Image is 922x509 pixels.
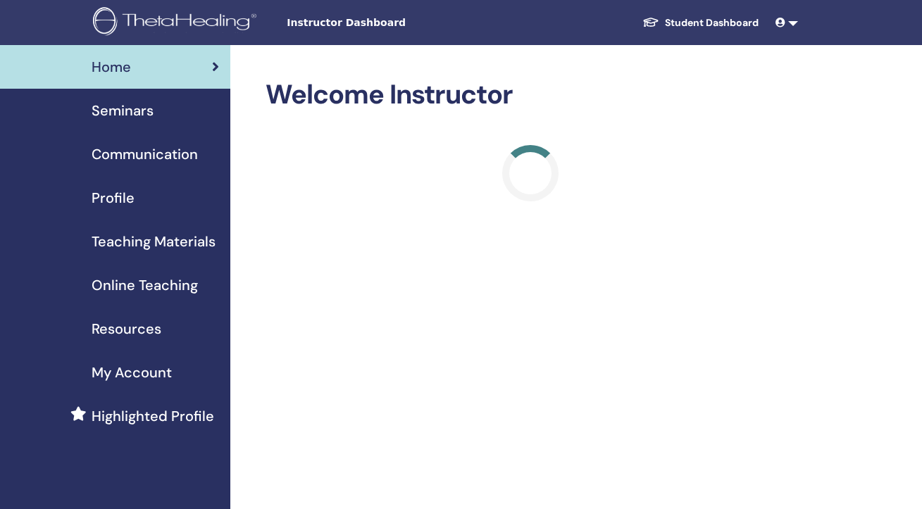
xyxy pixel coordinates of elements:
span: Resources [92,318,161,339]
span: Home [92,56,131,77]
span: My Account [92,362,172,383]
span: Communication [92,144,198,165]
span: Teaching Materials [92,231,216,252]
span: Instructor Dashboard [287,15,498,30]
span: Online Teaching [92,275,198,296]
span: Seminars [92,100,154,121]
span: Profile [92,187,135,208]
h2: Welcome Instructor [266,79,795,111]
a: Student Dashboard [631,10,770,36]
span: Highlighted Profile [92,406,214,427]
img: graduation-cap-white.svg [642,16,659,28]
img: logo.png [93,7,261,39]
